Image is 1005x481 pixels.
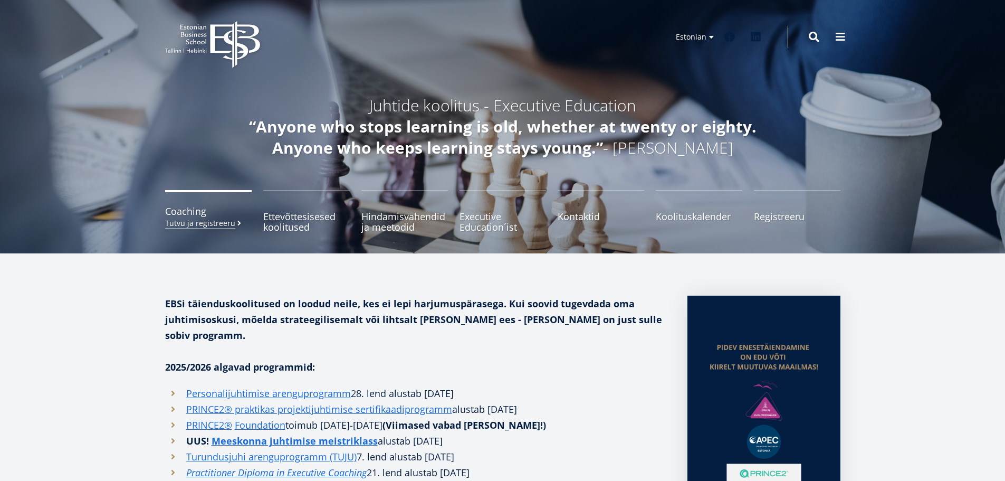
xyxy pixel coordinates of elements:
[165,465,666,480] li: . lend alustab [DATE]
[361,190,448,232] a: Hindamisvahendid ja meetodid
[460,190,546,232] a: Executive Education´ist
[212,435,378,447] strong: Meeskonna juhtimise meistriklass
[186,401,452,417] a: PRINCE2® praktikas projektijuhtimise sertifikaadiprogramm
[361,211,448,232] span: Hindamisvahendid ja meetodid
[186,385,351,401] a: Personalijuhtimise arenguprogramm
[223,95,782,116] h5: Juhtide koolitus - Executive Education
[165,385,666,401] li: 28. lend alustab [DATE]
[186,435,209,447] strong: UUS!
[165,361,315,373] strong: 2025/2026 algavad programmid:
[367,466,377,479] i: 21
[165,417,666,433] li: toimub [DATE]-[DATE]
[656,211,742,222] span: Koolituskalender
[212,433,378,449] a: Meeskonna juhtimise meistriklass
[186,465,367,480] a: Practitioner Diploma in Executive Coaching
[186,417,224,433] a: PRINCE2
[656,190,742,232] a: Koolituskalender
[165,433,666,449] li: alustab [DATE]
[460,211,546,232] span: Executive Education´ist
[263,190,350,232] a: Ettevõttesisesed koolitused
[745,26,767,48] a: Linkedin
[558,190,644,232] a: Kontaktid
[165,190,252,232] a: CoachingTutvu ja registreeru
[223,116,782,158] h5: - [PERSON_NAME]
[186,449,357,465] a: Turundusjuhi arenguprogramm (TUJU)
[165,297,662,342] strong: EBSi täienduskoolitused on loodud neile, kes ei lepi harjumuspärasega. Kui soovid tugevdada oma j...
[719,26,740,48] a: Facebook
[235,417,285,433] a: Foundation
[165,206,252,216] span: Coaching
[186,466,367,479] em: Practitioner Diploma in Executive Coaching
[754,190,840,232] a: Registreeru
[249,116,757,158] em: “Anyone who stops learning is old, whether at twenty or eighty. Anyone who keeps learning stays y...
[165,219,243,227] small: Tutvu ja registreeru
[263,211,350,232] span: Ettevõttesisesed koolitused
[165,449,666,465] li: 7. lend alustab [DATE]
[754,211,840,222] span: Registreeru
[558,211,644,222] span: Kontaktid
[165,401,666,417] li: alustab [DATE]
[224,417,232,433] a: ®
[382,419,546,431] strong: (Viimased vabad [PERSON_NAME]!)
